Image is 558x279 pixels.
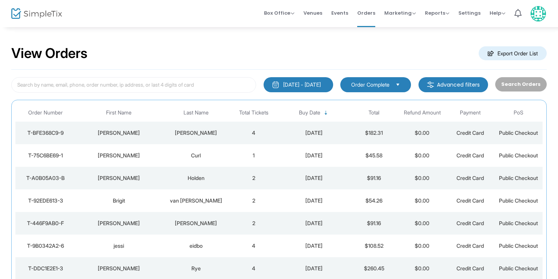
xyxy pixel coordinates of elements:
[303,3,322,23] span: Venues
[458,3,481,23] span: Settings
[11,77,256,93] input: Search by name, email, phone, order number, ip address, or last 4 digits of card
[418,77,488,92] m-button: Advanced filters
[499,265,538,271] span: Public Checkout
[331,3,348,23] span: Events
[106,110,132,116] span: First Name
[17,265,74,272] div: T-DDC1E2E1-3
[280,129,348,137] div: 9/23/2025
[350,104,398,122] th: Total
[456,242,484,249] span: Credit Card
[499,220,538,226] span: Public Checkout
[164,242,227,250] div: eidbo
[350,235,398,257] td: $108.52
[17,220,74,227] div: T-446F9AB0-F
[398,235,446,257] td: $0.00
[398,189,446,212] td: $0.00
[456,220,484,226] span: Credit Card
[230,235,278,257] td: 4
[164,174,227,182] div: Holden
[77,265,160,272] div: Mary
[17,242,74,250] div: T-9B0342A2-6
[164,220,227,227] div: Jedlicka Halvarson
[230,144,278,167] td: 1
[164,265,227,272] div: Rye
[77,220,160,227] div: Heidi
[164,197,227,204] div: van Gemeren
[264,77,333,92] button: [DATE] - [DATE]
[351,81,390,88] span: Order Complete
[230,189,278,212] td: 2
[77,242,160,250] div: jessi
[398,104,446,122] th: Refund Amount
[398,122,446,144] td: $0.00
[456,152,484,159] span: Credit Card
[398,212,446,235] td: $0.00
[283,81,321,88] div: [DATE] - [DATE]
[280,152,348,159] div: 9/23/2025
[11,45,88,62] h2: View Orders
[357,3,375,23] span: Orders
[456,130,484,136] span: Credit Card
[499,175,538,181] span: Public Checkout
[479,46,547,60] m-button: Export Order List
[164,129,227,137] div: Sundstrom
[164,152,227,159] div: Curl
[398,167,446,189] td: $0.00
[77,152,160,159] div: Tanner
[425,9,449,17] span: Reports
[460,110,481,116] span: Payment
[499,242,538,249] span: Public Checkout
[230,212,278,235] td: 2
[17,174,74,182] div: T-A0B05A03-B
[280,174,348,182] div: 9/23/2025
[427,81,434,88] img: filter
[28,110,63,116] span: Order Number
[499,152,538,159] span: Public Checkout
[272,81,279,88] img: monthly
[350,167,398,189] td: $91.16
[499,130,538,136] span: Public Checkout
[230,167,278,189] td: 2
[183,110,209,116] span: Last Name
[490,9,505,17] span: Help
[393,81,403,89] button: Select
[384,9,416,17] span: Marketing
[77,129,160,137] div: Eric
[456,197,484,204] span: Credit Card
[456,175,484,181] span: Credit Card
[280,242,348,250] div: 9/23/2025
[499,197,538,204] span: Public Checkout
[77,174,160,182] div: Lisa
[280,265,348,272] div: 9/22/2025
[230,104,278,122] th: Total Tickets
[17,197,74,204] div: T-92EDE613-3
[264,9,294,17] span: Box Office
[17,129,74,137] div: T-BFE368C9-9
[17,152,74,159] div: T-75C6BE69-1
[514,110,523,116] span: PoS
[350,144,398,167] td: $45.58
[323,110,329,116] span: Sortable
[230,122,278,144] td: 4
[280,220,348,227] div: 9/23/2025
[77,197,160,204] div: Brigit
[350,212,398,235] td: $91.16
[456,265,484,271] span: Credit Card
[350,122,398,144] td: $182.31
[398,144,446,167] td: $0.00
[299,110,320,116] span: Buy Date
[350,189,398,212] td: $54.26
[280,197,348,204] div: 9/23/2025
